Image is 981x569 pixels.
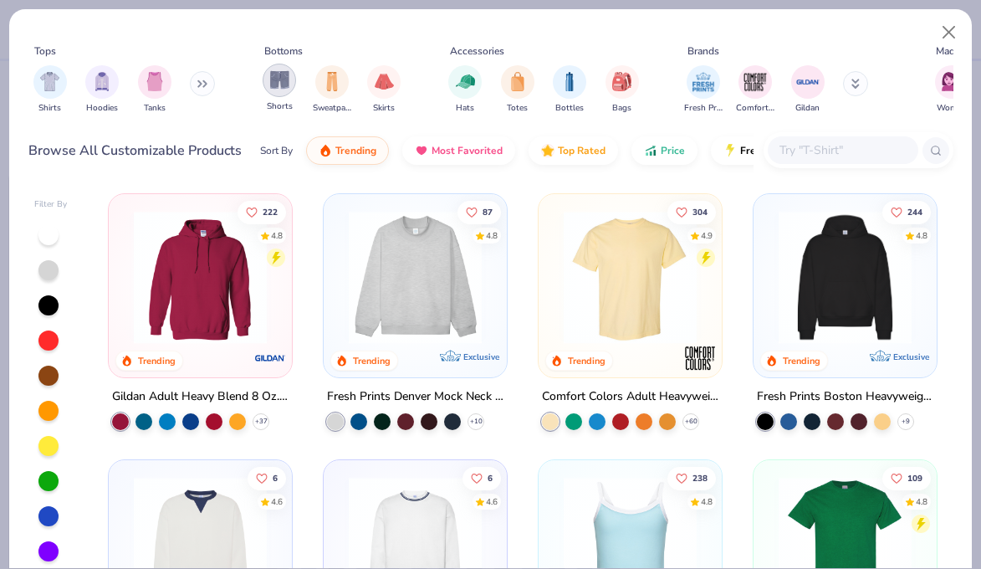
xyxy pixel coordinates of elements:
div: filter for Women [935,65,968,115]
span: 6 [488,474,493,482]
div: 4.8 [271,229,283,242]
span: + 9 [902,417,910,427]
span: Totes [507,102,528,115]
span: Fresh Prints Flash [740,144,826,157]
span: 6 [273,474,278,482]
img: Fresh Prints Image [691,69,716,95]
button: Fresh Prints Flash [711,136,904,165]
div: 4.9 [701,229,713,242]
div: Brands [687,44,719,59]
div: 4.6 [486,495,498,508]
div: Bottoms [264,44,303,59]
img: Gildan Image [795,69,820,95]
button: Price [631,136,697,165]
div: 4.8 [486,229,498,242]
img: Women Image [942,72,961,91]
span: 87 [483,208,493,216]
div: Gildan Adult Heavy Blend 8 Oz. 50/50 Hooded Sweatshirt [112,387,289,408]
span: + 10 [470,417,483,427]
span: Most Favorited [432,144,503,157]
button: Like [457,200,501,223]
span: 222 [263,208,278,216]
div: Fresh Prints Denver Mock Neck Heavyweight Sweatshirt [327,387,503,408]
span: 304 [692,208,708,216]
img: 029b8af0-80e6-406f-9fdc-fdf898547912 [555,211,705,344]
div: Accessories [450,44,504,59]
span: Sweatpants [313,102,351,115]
div: 4.8 [916,495,927,508]
img: 91acfc32-fd48-4d6b-bdad-a4c1a30ac3fc [770,211,920,344]
span: Bottles [555,102,584,115]
img: most_fav.gif [415,144,428,157]
img: trending.gif [319,144,332,157]
img: Hoodies Image [93,72,111,91]
span: Exclusive [893,351,929,362]
input: Try "T-Shirt" [778,141,907,160]
div: filter for Totes [501,65,534,115]
img: TopRated.gif [541,144,554,157]
div: filter for Comfort Colors [736,65,774,115]
button: Like [882,466,931,490]
button: Like [667,200,716,223]
div: 4.8 [916,229,927,242]
div: filter for Sweatpants [313,65,351,115]
div: filter for Hoodies [85,65,119,115]
button: filter button [263,65,296,115]
div: Comfort Colors Adult Heavyweight T-Shirt [542,387,718,408]
span: Hoodies [86,102,118,115]
button: filter button [935,65,968,115]
div: filter for Bottles [553,65,586,115]
span: 238 [692,474,708,482]
span: Gildan [795,102,820,115]
img: 01756b78-01f6-4cc6-8d8a-3c30c1a0c8ac [125,211,275,344]
button: filter button [791,65,825,115]
span: + 60 [685,417,697,427]
button: filter button [684,65,723,115]
button: Like [462,466,501,490]
img: Shirts Image [40,72,59,91]
div: filter for Fresh Prints [684,65,723,115]
div: Tops [34,44,56,59]
span: 244 [907,208,922,216]
span: Women [937,102,967,115]
div: filter for Shorts [263,64,296,113]
button: filter button [367,65,401,115]
div: filter for Skirts [367,65,401,115]
span: Price [661,144,685,157]
button: Like [238,200,286,223]
span: Tanks [144,102,166,115]
button: filter button [85,65,119,115]
span: Exclusive [463,351,499,362]
div: Filter By [34,198,68,211]
button: filter button [605,65,639,115]
div: 4.6 [271,495,283,508]
span: Bags [612,102,631,115]
button: filter button [501,65,534,115]
div: Browse All Customizable Products [28,141,242,161]
img: Shorts Image [270,70,289,90]
img: f5d85501-0dbb-4ee4-b115-c08fa3845d83 [340,211,490,344]
img: flash.gif [723,144,737,157]
button: Top Rated [529,136,618,165]
img: Hats Image [456,72,475,91]
button: Close [933,17,965,49]
img: Skirts Image [375,72,394,91]
img: Gildan logo [253,341,287,375]
div: filter for Gildan [791,65,825,115]
span: Skirts [373,102,395,115]
span: Top Rated [558,144,605,157]
span: Trending [335,144,376,157]
div: Fresh Prints Boston Heavyweight Hoodie [757,387,933,408]
span: 109 [907,474,922,482]
div: Made For [936,44,978,59]
div: filter for Hats [448,65,482,115]
button: Like [882,200,931,223]
span: Fresh Prints [684,102,723,115]
button: filter button [138,65,171,115]
div: filter for Bags [605,65,639,115]
span: Comfort Colors [736,102,774,115]
img: Bottles Image [560,72,579,91]
img: Comfort Colors logo [683,341,717,375]
button: Like [667,466,716,490]
div: 4.8 [701,495,713,508]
